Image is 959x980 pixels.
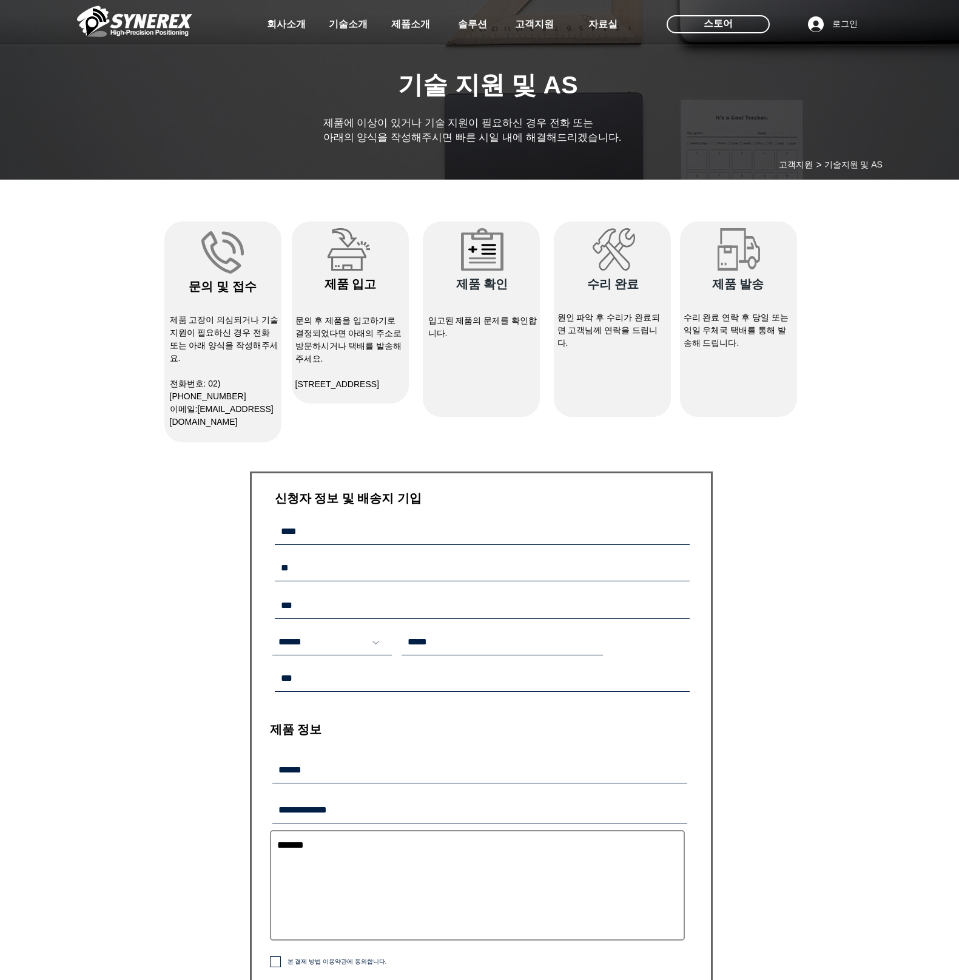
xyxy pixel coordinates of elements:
[295,316,402,363] span: ​문의 후 제품을 입고하기로 결정되었다면 아래의 주소로 방문하시거나 택배를 발송해주세요.
[515,18,554,31] span: 고객지원
[391,18,430,31] span: 제품소개
[318,12,379,36] a: 기술소개
[270,723,322,736] span: ​제품 정보
[588,18,617,31] span: 자료실
[704,17,733,30] span: 스토어
[275,492,422,505] span: ​신청자 정보 및 배송지 기입
[329,18,368,31] span: 기술소개
[170,404,274,427] span: ​이메일:
[256,12,317,36] a: 회사소개
[267,18,306,31] span: 회사소개
[288,958,387,965] span: 본 결제 방법 이용약관에 동의합니다.
[587,277,639,291] span: ​수리 완료
[456,277,508,291] span: ​제품 확인
[712,277,764,291] span: ​제품 발송
[667,15,770,33] div: 스토어
[557,313,661,348] span: 원인 파악 후 수리가 완료되면 고객님께 연락을 드립니다.
[325,277,377,291] span: ​제품 입고
[77,3,192,39] img: 씨너렉스_White_simbol_대지 1.png
[458,18,487,31] span: 솔루션
[295,379,379,389] span: [STREET_ADDRESS]
[170,404,274,427] a: [EMAIL_ADDRESS][DOMAIN_NAME]
[799,13,866,36] button: 로그인
[684,313,789,348] span: 수리 완료 연락 후 당일 또는 익일 우체국 택배를 통해 발송해 드립니다.
[380,12,441,36] a: 제품소개
[504,12,565,36] a: 고객지원
[442,12,503,36] a: 솔루션
[428,316,537,338] span: 입고된 제품의 문제를 확인합니다.
[828,18,862,30] span: 로그인
[170,315,279,363] span: 제품 고장이 의심되거나 기술지원이 필요하신 경우 전화 또는 아래 양식을 작성해주세요.
[189,280,256,293] span: ​문의 및 접수
[170,379,246,401] span: 전화번호: 02)[PHONE_NUMBER]
[573,12,633,36] a: 자료실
